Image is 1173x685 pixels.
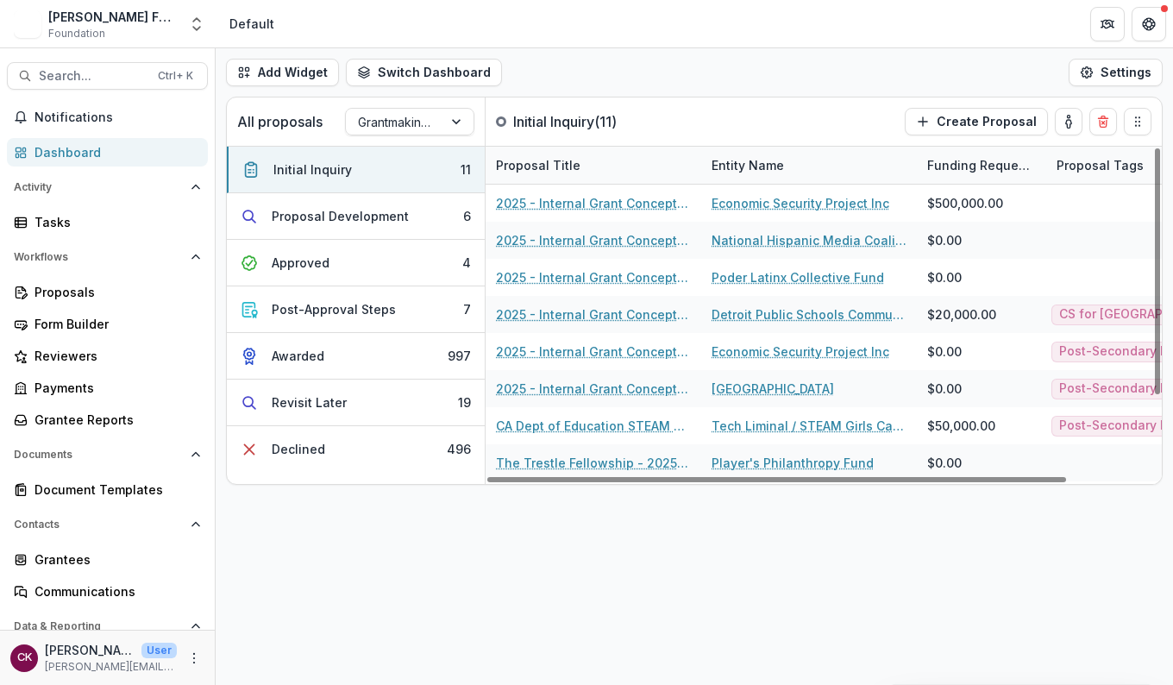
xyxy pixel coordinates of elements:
[496,194,691,212] a: 2025 - Internal Grant Concept Form
[7,278,208,306] a: Proposals
[7,441,208,468] button: Open Documents
[447,440,471,458] div: 496
[7,342,208,370] a: Reviewers
[496,380,691,398] a: 2025 - Internal Grant Concept Form
[461,160,471,179] div: 11
[7,310,208,338] a: Form Builder
[7,613,208,640] button: Open Data & Reporting
[927,231,962,249] div: $0.00
[1089,108,1117,135] button: Delete card
[712,342,889,361] a: Economic Security Project Inc
[185,7,209,41] button: Open entity switcher
[927,342,962,361] div: $0.00
[513,111,643,132] p: Initial Inquiry ( 11 )
[701,156,794,174] div: Entity Name
[45,659,177,675] p: [PERSON_NAME][EMAIL_ADDRESS][DOMAIN_NAME]
[496,417,691,435] a: CA Dept of Education STEAM grant
[927,417,995,435] div: $50,000.00
[701,147,917,184] div: Entity Name
[462,254,471,272] div: 4
[272,393,347,412] div: Revisit Later
[272,207,409,225] div: Proposal Development
[7,243,208,271] button: Open Workflows
[227,240,485,286] button: Approved4
[712,268,884,286] a: Poder Latinx Collective Fund
[14,518,184,531] span: Contacts
[227,193,485,240] button: Proposal Development6
[226,59,339,86] button: Add Widget
[1090,7,1125,41] button: Partners
[496,454,691,472] a: The Trestle Fellowship - 2025 - Internal Grant Concept Form
[272,254,329,272] div: Approved
[227,426,485,472] button: Declined496
[712,417,906,435] a: Tech Liminal / STEAM Girls Camp
[237,111,323,132] p: All proposals
[34,315,194,333] div: Form Builder
[7,405,208,434] a: Grantee Reports
[34,481,194,499] div: Document Templates
[1124,108,1151,135] button: Drag
[905,108,1048,135] button: Create Proposal
[34,379,194,397] div: Payments
[14,251,184,263] span: Workflows
[34,347,194,365] div: Reviewers
[227,147,485,193] button: Initial Inquiry11
[184,648,204,669] button: More
[17,652,32,663] div: Collins Kipkemboi
[7,208,208,236] a: Tasks
[7,545,208,574] a: Grantees
[7,511,208,538] button: Open Contacts
[141,643,177,658] p: User
[14,620,184,632] span: Data & Reporting
[346,59,502,86] button: Switch Dashboard
[48,26,105,41] span: Foundation
[48,8,178,26] div: [PERSON_NAME] Foundation
[34,213,194,231] div: Tasks
[227,286,485,333] button: Post-Approval Steps7
[7,138,208,167] a: Dashboard
[272,300,396,318] div: Post-Approval Steps
[272,440,325,458] div: Declined
[1055,108,1082,135] button: toggle-assigned-to-me
[273,160,352,179] div: Initial Inquiry
[927,305,996,324] div: $20,000.00
[39,69,147,84] span: Search...
[1069,59,1163,86] button: Settings
[712,454,874,472] a: Player's Philanthropy Fund
[486,156,591,174] div: Proposal Title
[272,347,324,365] div: Awarded
[1046,156,1154,174] div: Proposal Tags
[917,147,1046,184] div: Funding Requested
[34,550,194,569] div: Grantees
[463,300,471,318] div: 7
[712,194,889,212] a: Economic Security Project Inc
[496,305,691,324] a: 2025 - Internal Grant Concept Form
[34,582,194,600] div: Communications
[927,194,1003,212] div: $500,000.00
[227,380,485,426] button: Revisit Later19
[227,333,485,380] button: Awarded997
[34,283,194,301] div: Proposals
[7,374,208,402] a: Payments
[458,393,471,412] div: 19
[1132,7,1166,41] button: Get Help
[448,347,471,365] div: 997
[34,110,201,125] span: Notifications
[14,449,184,461] span: Documents
[712,305,906,324] a: Detroit Public Schools Community District
[7,475,208,504] a: Document Templates
[927,268,962,286] div: $0.00
[45,641,135,659] p: [PERSON_NAME] Kipkemboi
[917,156,1046,174] div: Funding Requested
[486,147,701,184] div: Proposal Title
[927,454,962,472] div: $0.00
[223,11,281,36] nav: breadcrumb
[712,231,906,249] a: National Hispanic Media Coalition
[34,143,194,161] div: Dashboard
[496,231,691,249] a: 2025 - Internal Grant Concept Form
[34,411,194,429] div: Grantee Reports
[7,62,208,90] button: Search...
[496,342,691,361] a: 2025 - Internal Grant Concept Form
